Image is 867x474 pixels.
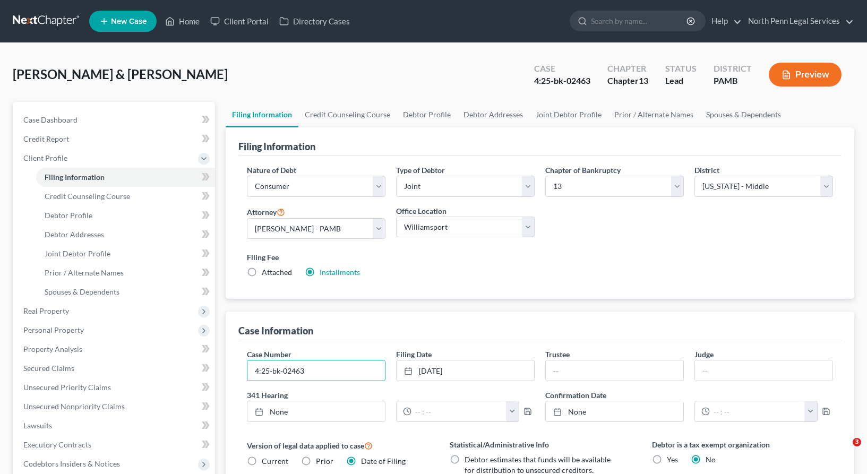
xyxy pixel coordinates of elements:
[205,12,274,31] a: Client Portal
[397,360,534,381] a: [DATE]
[23,364,74,373] span: Secured Claims
[36,282,215,301] a: Spouses & Dependents
[247,165,296,176] label: Nature of Debt
[247,401,385,421] a: None
[396,165,445,176] label: Type of Debtor
[534,63,590,75] div: Case
[667,455,678,464] span: Yes
[238,140,315,153] div: Filing Information
[23,421,52,430] span: Lawsuits
[540,390,838,401] label: Confirmation Date
[15,359,215,378] a: Secured Claims
[36,206,215,225] a: Debtor Profile
[23,306,69,315] span: Real Property
[706,455,716,464] span: No
[23,344,82,354] span: Property Analysis
[700,102,787,127] a: Spouses & Dependents
[45,211,92,220] span: Debtor Profile
[545,349,570,360] label: Trustee
[545,165,621,176] label: Chapter of Bankruptcy
[15,130,215,149] a: Credit Report
[694,349,714,360] label: Judge
[15,397,215,416] a: Unsecured Nonpriority Claims
[316,456,333,466] span: Prior
[397,102,457,127] a: Debtor Profile
[546,360,683,381] input: --
[36,225,215,244] a: Debtor Addresses
[247,205,285,218] label: Attorney
[608,102,700,127] a: Prior / Alternate Names
[238,324,313,337] div: Case Information
[36,168,215,187] a: Filing Information
[247,349,291,360] label: Case Number
[36,263,215,282] a: Prior / Alternate Names
[607,75,648,87] div: Chapter
[396,205,447,217] label: Office Location
[607,63,648,75] div: Chapter
[529,102,608,127] a: Joint Debtor Profile
[15,378,215,397] a: Unsecured Priority Claims
[23,115,78,124] span: Case Dashboard
[831,438,856,463] iframe: Intercom live chat
[226,102,298,127] a: Filing Information
[23,383,111,392] span: Unsecured Priority Claims
[769,63,842,87] button: Preview
[15,416,215,435] a: Lawsuits
[23,153,67,162] span: Client Profile
[23,325,84,334] span: Personal Property
[710,401,805,421] input: -- : --
[706,12,742,31] a: Help
[45,268,124,277] span: Prior / Alternate Names
[111,18,147,25] span: New Case
[15,340,215,359] a: Property Analysis
[694,165,719,176] label: District
[411,401,507,421] input: -- : --
[274,12,355,31] a: Directory Cases
[652,439,833,450] label: Debtor is a tax exempt organization
[262,456,288,466] span: Current
[45,287,119,296] span: Spouses & Dependents
[639,75,648,85] span: 13
[45,249,110,258] span: Joint Debtor Profile
[13,66,228,82] span: [PERSON_NAME] & [PERSON_NAME]
[23,440,91,449] span: Executory Contracts
[546,401,683,421] a: None
[714,63,752,75] div: District
[695,360,832,381] input: --
[247,252,833,263] label: Filing Fee
[23,402,125,411] span: Unsecured Nonpriority Claims
[45,192,130,201] span: Credit Counseling Course
[534,75,590,87] div: 4:25-bk-02463
[450,439,631,450] label: Statistical/Administrative Info
[298,102,397,127] a: Credit Counseling Course
[665,75,697,87] div: Lead
[247,439,428,452] label: Version of legal data applied to case
[457,102,529,127] a: Debtor Addresses
[15,110,215,130] a: Case Dashboard
[743,12,854,31] a: North Penn Legal Services
[23,459,120,468] span: Codebtors Insiders & Notices
[396,349,432,360] label: Filing Date
[160,12,205,31] a: Home
[853,438,861,446] span: 3
[262,268,292,277] span: Attached
[591,11,688,31] input: Search by name...
[714,75,752,87] div: PAMB
[242,390,540,401] label: 341 Hearing
[36,244,215,263] a: Joint Debtor Profile
[45,173,105,182] span: Filing Information
[45,230,104,239] span: Debtor Addresses
[247,360,385,381] input: Enter case number...
[361,456,406,466] span: Date of Filing
[23,134,69,143] span: Credit Report
[320,268,360,277] a: Installments
[665,63,697,75] div: Status
[15,435,215,454] a: Executory Contracts
[36,187,215,206] a: Credit Counseling Course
